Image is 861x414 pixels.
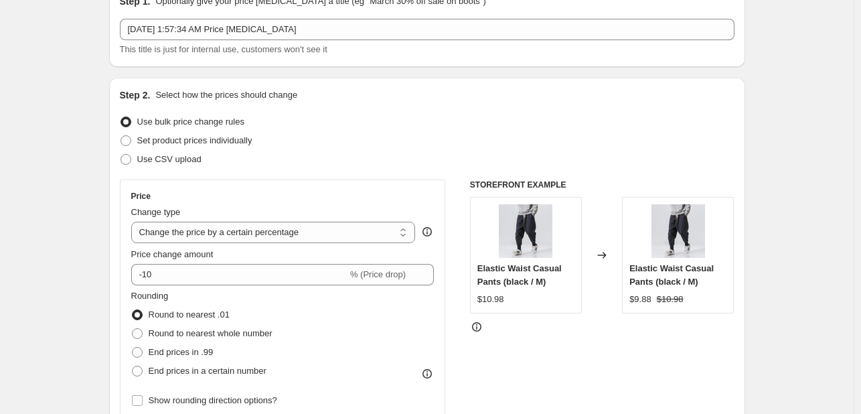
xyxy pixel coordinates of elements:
[629,263,714,287] span: Elastic Waist Casual Pants (black / M)
[477,263,562,287] span: Elastic Waist Casual Pants (black / M)
[137,135,252,145] span: Set product prices individually
[120,44,327,54] span: This title is just for internal use, customers won't see it
[120,19,734,40] input: 30% off holiday sale
[120,88,151,102] h2: Step 2.
[131,191,151,202] h3: Price
[131,207,181,217] span: Change type
[131,291,169,301] span: Rounding
[420,225,434,238] div: help
[499,204,552,258] img: S7b9ecf966e3540f5b78a1844a5c9e979e_80x.webp
[149,309,230,320] span: Round to nearest .01
[629,293,651,306] div: $9.88
[657,293,684,306] strike: $10.98
[131,249,214,259] span: Price change amount
[149,395,277,405] span: Show rounding direction options?
[137,154,202,164] span: Use CSV upload
[651,204,705,258] img: S7b9ecf966e3540f5b78a1844a5c9e979e_80x.webp
[149,366,266,376] span: End prices in a certain number
[477,293,504,306] div: $10.98
[131,264,347,285] input: -15
[470,180,734,190] h6: STOREFRONT EXAMPLE
[149,347,214,357] span: End prices in .99
[155,88,297,102] p: Select how the prices should change
[137,117,244,127] span: Use bulk price change rules
[350,269,406,279] span: % (Price drop)
[149,328,272,338] span: Round to nearest whole number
